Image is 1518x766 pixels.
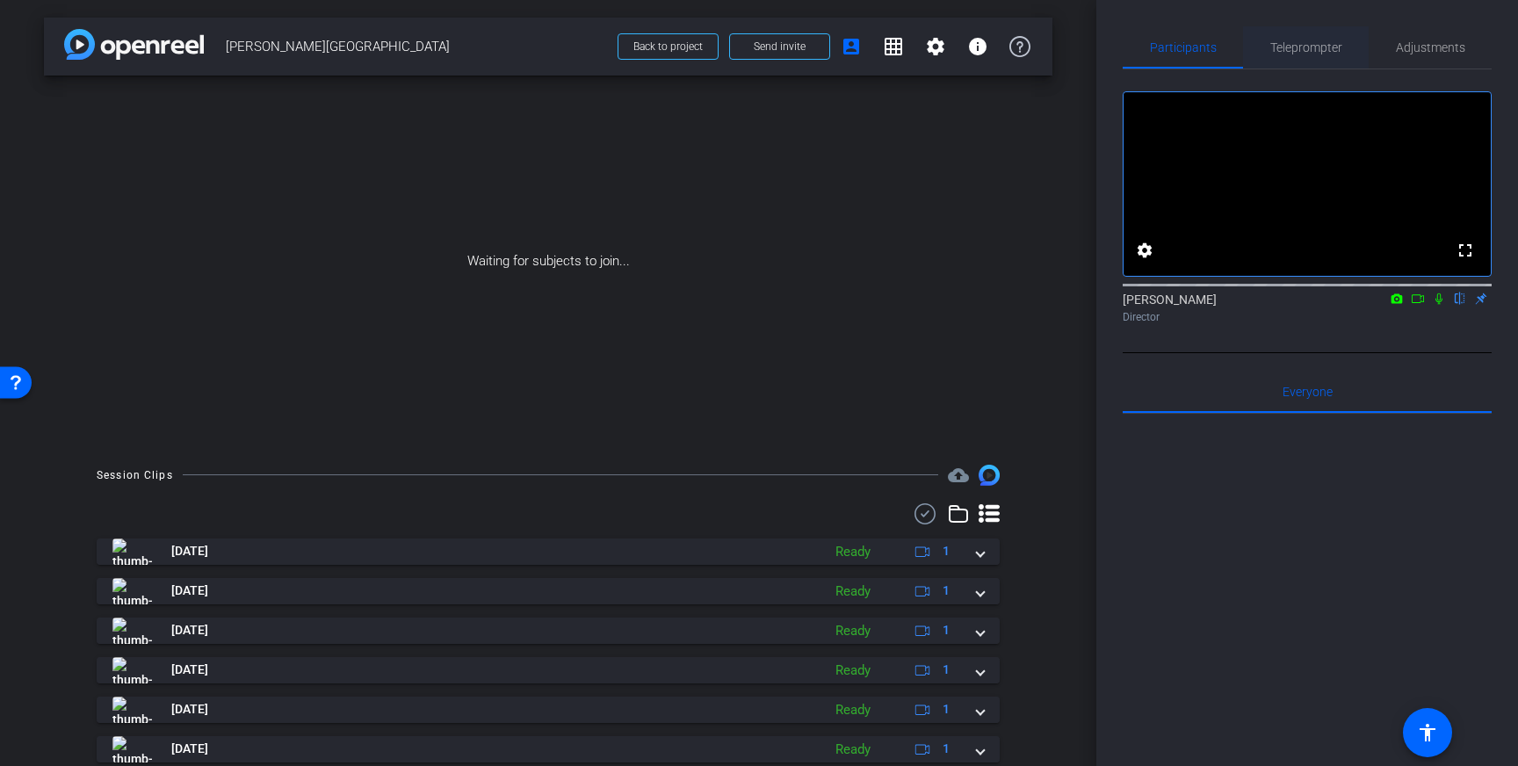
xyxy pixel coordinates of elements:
[1455,240,1476,261] mat-icon: fullscreen
[827,542,879,562] div: Ready
[112,538,152,565] img: thumb-nail
[1417,722,1438,743] mat-icon: accessibility
[1449,290,1471,306] mat-icon: flip
[729,33,830,60] button: Send invite
[1270,41,1342,54] span: Teleprompter
[943,542,950,560] span: 1
[948,465,969,486] mat-icon: cloud_upload
[633,40,703,53] span: Back to project
[64,29,204,60] img: app-logo
[943,621,950,640] span: 1
[1123,309,1492,325] div: Director
[827,621,879,641] div: Ready
[97,697,1000,723] mat-expansion-panel-header: thumb-nail[DATE]Ready1
[943,740,950,758] span: 1
[97,466,173,484] div: Session Clips
[948,465,969,486] span: Destinations for your clips
[97,736,1000,762] mat-expansion-panel-header: thumb-nail[DATE]Ready1
[943,582,950,600] span: 1
[754,40,806,54] span: Send invite
[827,582,879,602] div: Ready
[97,578,1000,604] mat-expansion-panel-header: thumb-nail[DATE]Ready1
[841,36,862,57] mat-icon: account_box
[1134,240,1155,261] mat-icon: settings
[112,618,152,644] img: thumb-nail
[97,657,1000,683] mat-expansion-panel-header: thumb-nail[DATE]Ready1
[171,582,208,600] span: [DATE]
[1283,386,1333,398] span: Everyone
[171,700,208,719] span: [DATE]
[112,657,152,683] img: thumb-nail
[943,661,950,679] span: 1
[1123,291,1492,325] div: [PERSON_NAME]
[827,740,879,760] div: Ready
[827,661,879,681] div: Ready
[44,76,1052,447] div: Waiting for subjects to join...
[112,697,152,723] img: thumb-nail
[171,661,208,679] span: [DATE]
[97,538,1000,565] mat-expansion-panel-header: thumb-nail[DATE]Ready1
[171,740,208,758] span: [DATE]
[112,736,152,762] img: thumb-nail
[618,33,719,60] button: Back to project
[171,621,208,640] span: [DATE]
[226,29,607,64] span: [PERSON_NAME][GEOGRAPHIC_DATA]
[1396,41,1465,54] span: Adjustments
[925,36,946,57] mat-icon: settings
[171,542,208,560] span: [DATE]
[883,36,904,57] mat-icon: grid_on
[97,618,1000,644] mat-expansion-panel-header: thumb-nail[DATE]Ready1
[943,700,950,719] span: 1
[827,700,879,720] div: Ready
[1150,41,1217,54] span: Participants
[979,465,1000,486] img: Session clips
[112,578,152,604] img: thumb-nail
[967,36,988,57] mat-icon: info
